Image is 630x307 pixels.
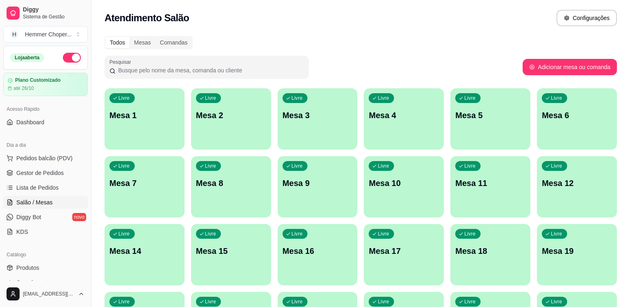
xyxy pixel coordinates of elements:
p: Livre [464,95,476,101]
p: Livre [292,231,303,237]
span: KDS [16,228,28,236]
a: Complementos [3,276,88,289]
div: Hemmer Choper ... [25,30,71,38]
h2: Atendimento Salão [105,11,189,25]
button: LivreMesa 16 [278,224,358,285]
p: Mesa 18 [455,245,525,257]
p: Livre [551,95,562,101]
button: Configurações [557,10,617,26]
p: Livre [205,95,216,101]
button: LivreMesa 3 [278,88,358,150]
p: Mesa 12 [542,177,612,189]
button: Select a team [3,26,88,43]
p: Livre [118,231,130,237]
span: Complementos [16,278,55,287]
div: Comandas [156,37,192,48]
div: Acesso Rápido [3,103,88,116]
span: Sistema de Gestão [23,13,85,20]
a: Dashboard [3,116,88,129]
p: Mesa 5 [455,110,525,121]
span: Salão / Mesas [16,198,53,206]
p: Livre [378,163,389,169]
button: LivreMesa 7 [105,156,185,217]
button: LivreMesa 5 [450,88,530,150]
p: Mesa 9 [283,177,353,189]
a: KDS [3,225,88,238]
button: LivreMesa 4 [364,88,444,150]
button: LivreMesa 19 [537,224,617,285]
button: LivreMesa 8 [191,156,271,217]
div: Dia a dia [3,139,88,152]
p: Livre [292,298,303,305]
span: Diggy [23,6,85,13]
button: LivreMesa 12 [537,156,617,217]
button: LivreMesa 11 [450,156,530,217]
p: Mesa 14 [109,245,180,257]
button: [EMAIL_ADDRESS][DOMAIN_NAME] [3,284,88,304]
button: LivreMesa 1 [105,88,185,150]
a: Plano Customizadoaté 26/10 [3,73,88,96]
p: Livre [205,298,216,305]
p: Mesa 1 [109,110,180,121]
span: Diggy Bot [16,213,41,221]
div: Catálogo [3,248,88,261]
p: Mesa 2 [196,110,266,121]
button: LivreMesa 18 [450,224,530,285]
article: Plano Customizado [15,77,60,83]
span: Lista de Pedidos [16,184,59,192]
p: Mesa 17 [369,245,439,257]
button: LivreMesa 10 [364,156,444,217]
p: Livre [464,231,476,237]
p: Mesa 16 [283,245,353,257]
button: LivreMesa 2 [191,88,271,150]
p: Livre [292,95,303,101]
span: H [10,30,18,38]
p: Mesa 15 [196,245,266,257]
div: Mesas [129,37,155,48]
a: Produtos [3,261,88,274]
button: Pedidos balcão (PDV) [3,152,88,165]
button: Alterar Status [63,53,81,63]
div: Loja aberta [10,53,44,62]
p: Livre [464,298,476,305]
p: Mesa 7 [109,177,180,189]
p: Livre [118,95,130,101]
a: Salão / Mesas [3,196,88,209]
p: Livre [551,231,562,237]
p: Mesa 3 [283,110,353,121]
a: DiggySistema de Gestão [3,3,88,23]
p: Livre [205,163,216,169]
span: Produtos [16,264,39,272]
p: Mesa 8 [196,177,266,189]
p: Livre [464,163,476,169]
span: Pedidos balcão (PDV) [16,154,73,162]
button: LivreMesa 9 [278,156,358,217]
p: Livre [205,231,216,237]
a: Lista de Pedidos [3,181,88,194]
p: Mesa 4 [369,110,439,121]
button: LivreMesa 6 [537,88,617,150]
span: Gestor de Pedidos [16,169,64,177]
button: LivreMesa 14 [105,224,185,285]
p: Mesa 19 [542,245,612,257]
p: Livre [378,95,389,101]
p: Livre [551,163,562,169]
input: Pesquisar [116,66,304,74]
p: Livre [292,163,303,169]
div: Todos [105,37,129,48]
p: Mesa 6 [542,110,612,121]
span: [EMAIL_ADDRESS][DOMAIN_NAME] [23,291,75,297]
a: Diggy Botnovo [3,211,88,224]
p: Mesa 11 [455,177,525,189]
button: LivreMesa 15 [191,224,271,285]
label: Pesquisar [109,58,134,65]
p: Mesa 10 [369,177,439,189]
p: Livre [378,231,389,237]
p: Livre [551,298,562,305]
p: Livre [378,298,389,305]
p: Livre [118,298,130,305]
article: até 26/10 [13,85,34,92]
p: Livre [118,163,130,169]
span: Dashboard [16,118,45,126]
button: Adicionar mesa ou comanda [523,59,617,75]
